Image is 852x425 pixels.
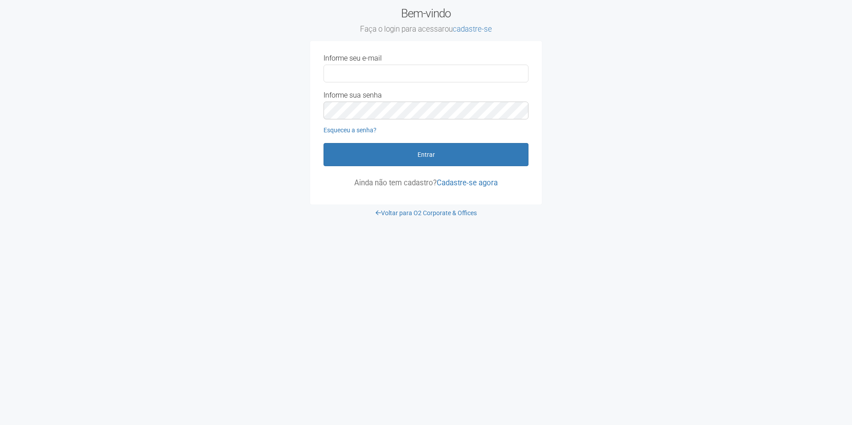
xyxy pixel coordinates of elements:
[324,127,377,134] a: Esqueceu a senha?
[324,54,382,62] label: Informe seu e-mail
[324,91,382,99] label: Informe sua senha
[324,179,528,187] p: Ainda não tem cadastro?
[310,7,542,34] h2: Bem-vindo
[324,143,528,166] button: Entrar
[453,25,492,33] a: cadastre-se
[310,25,542,34] small: Faça o login para acessar
[445,25,492,33] span: ou
[376,209,477,217] a: Voltar para O2 Corporate & Offices
[437,178,498,187] a: Cadastre-se agora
